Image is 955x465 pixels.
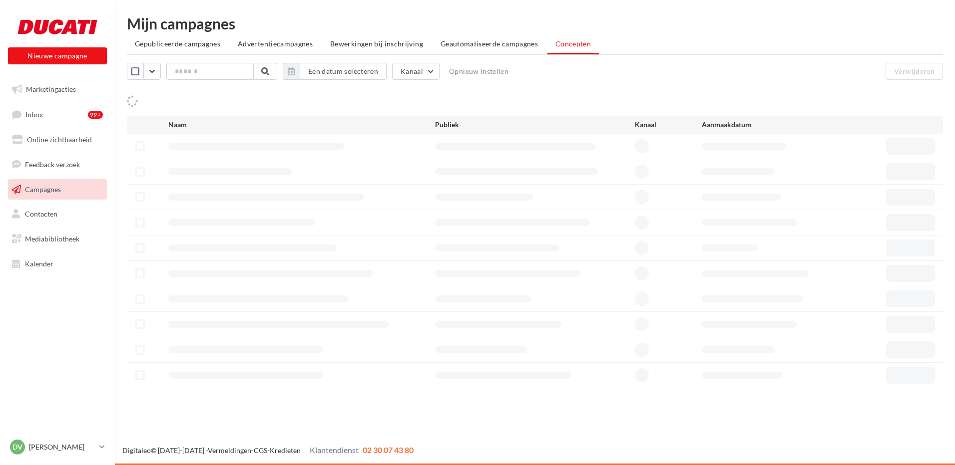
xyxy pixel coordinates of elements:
a: Kredieten [270,446,301,455]
a: Campagnes [6,179,109,200]
button: Opnieuw instellen [445,65,512,77]
span: Online zichtbaarheid [27,135,92,144]
span: DV [12,442,22,452]
span: 02 30 07 43 80 [363,445,414,455]
span: Contacten [25,210,57,218]
div: 99+ [88,111,103,119]
a: Feedback verzoek [6,154,109,175]
div: Aanmaakdatum [702,120,835,130]
span: Klantendienst [310,445,359,455]
button: Een datum selecteren [283,63,387,80]
span: Gepubliceerde campagnes [135,39,220,48]
button: Verwijderen [886,63,943,80]
a: Mediabibliotheek [6,229,109,249]
div: Publiek [435,120,635,130]
span: Inbox [25,110,43,118]
a: Kalender [6,253,109,274]
span: Bewerkingen bij inschrijving [330,39,423,48]
div: Mijn campagnes [127,16,943,31]
a: Marketingacties [6,79,109,100]
span: Geautomatiseerde campagnes [441,39,538,48]
span: Campagnes [25,185,61,193]
p: [PERSON_NAME] [29,442,95,452]
a: Inbox99+ [6,104,109,125]
button: Een datum selecteren [300,63,387,80]
span: Kalender [25,259,53,268]
a: DV [PERSON_NAME] [8,438,107,457]
button: Nieuwe campagne [8,47,107,64]
a: Online zichtbaarheid [6,129,109,150]
div: Kanaal [635,120,701,130]
span: Mediabibliotheek [25,234,79,243]
span: Advertentiecampagnes [238,39,313,48]
div: Naam [168,120,435,130]
a: Digitaleo [122,446,151,455]
a: CGS [254,446,267,455]
a: Contacten [6,204,109,225]
span: Feedback verzoek [25,160,80,169]
button: Kanaal [392,63,440,80]
span: © [DATE]-[DATE] - - - [122,446,414,455]
span: Marketingacties [26,85,76,93]
a: Vermeldingen [208,446,251,455]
